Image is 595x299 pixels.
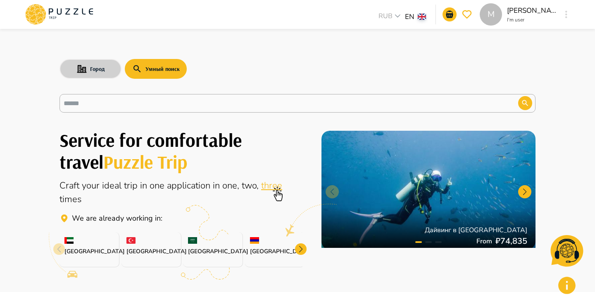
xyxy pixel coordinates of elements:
span: application [167,179,213,192]
button: go-to-wishlist-submit-button [460,7,474,21]
img: lang [418,14,426,20]
button: go-to-basket-submit-button [443,7,457,21]
span: Craft [59,179,82,192]
span: ideal [102,179,124,192]
p: 74,835 [500,235,527,247]
p: [GEOGRAPHIC_DATA] [250,247,300,256]
p: ₽ [495,235,500,247]
h1: Create your perfect trip with Puzzle Trip. [59,129,302,172]
div: Online aggregator of travel services to travel around the world. [59,179,302,206]
p: From [476,236,495,246]
span: in [140,179,150,192]
p: Travel Service Puzzle Trip [72,213,162,224]
div: RUB [376,11,405,23]
p: [GEOGRAPHIC_DATA] [126,247,176,256]
span: three [261,179,282,192]
p: [GEOGRAPHIC_DATA] [188,247,238,256]
p: [GEOGRAPHIC_DATA] [64,247,114,256]
span: trip [124,179,140,192]
button: search-with-elastic-search [125,59,187,79]
div: M [480,3,502,26]
p: I'm user [507,16,557,24]
span: in [213,179,222,192]
p: [PERSON_NAME] [507,5,557,16]
p: EN [405,12,414,22]
span: your [82,179,102,192]
button: search-with-city [59,59,121,79]
span: Puzzle Trip [103,150,188,173]
span: one [150,179,167,192]
span: two, [242,179,261,192]
p: Дайвинг в [GEOGRAPHIC_DATA] [425,225,527,235]
span: times [59,193,82,205]
span: one, [222,179,242,192]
